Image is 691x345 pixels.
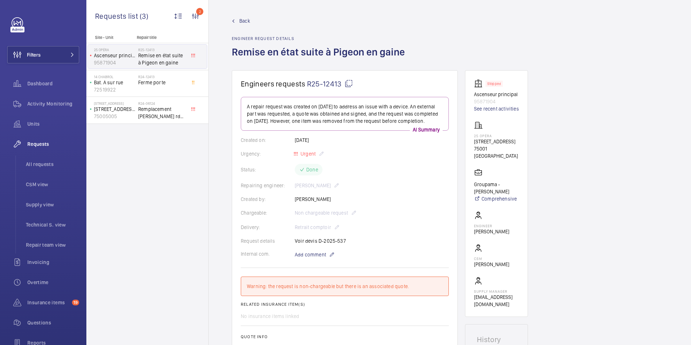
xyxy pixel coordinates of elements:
[27,51,41,58] span: Filters
[26,161,79,168] span: All requests
[94,86,135,93] p: 72519922
[232,36,409,41] h2: Engineer request details
[474,91,519,98] p: Ascenseur principal
[138,75,186,79] h2: R24-12413
[27,279,79,286] span: Overtime
[241,79,306,88] span: Engineers requests
[94,52,135,59] p: Ascenseur principal
[137,35,184,40] p: Repair title
[26,241,79,248] span: Repair team view
[474,79,485,88] img: elevator.svg
[138,101,186,106] h2: R24-06124
[474,256,509,261] p: CSM
[232,45,409,70] h1: Remise en état suite à Pigeon en gaine
[241,302,449,307] h2: Related insurance item(s)
[72,300,79,305] span: 19
[474,289,519,294] p: Supply manager
[94,79,135,86] p: Bat. A sur rue
[474,145,519,160] p: 75001 [GEOGRAPHIC_DATA]
[474,105,519,112] a: See recent activities
[27,140,79,148] span: Requests
[26,221,79,228] span: Technical S. view
[474,138,519,145] p: [STREET_ADDRESS]
[474,228,509,235] p: [PERSON_NAME]
[27,100,79,107] span: Activity Monitoring
[26,201,79,208] span: Supply view
[474,195,519,202] a: Comprehensive
[27,80,79,87] span: Dashboard
[410,126,443,133] p: AI Summary
[94,75,135,79] p: 14 Chabrol
[95,12,140,21] span: Requests list
[247,283,443,290] div: Warning: the request is non-chargeable but there is an associated quote.
[487,82,501,85] p: Stopped
[27,299,69,306] span: Insurance items
[241,334,449,339] h2: Quote info
[94,59,135,66] p: 95871904
[474,261,509,268] p: [PERSON_NAME]
[247,103,443,125] p: A repair request was created on [DATE] to address an issue with a device. An external part was re...
[94,113,135,120] p: 75005005
[295,251,326,258] span: Add comment
[94,101,135,106] p: [STREET_ADDRESS]
[138,52,186,66] span: Remise en état suite à Pigeon en gaine
[474,98,519,105] p: 95871904
[307,79,353,88] span: R25-12413
[94,48,135,52] p: 25 Opéra
[474,181,519,195] p: Groupama - [PERSON_NAME]
[86,35,134,40] p: Site - Unit
[477,336,516,343] h1: History
[27,259,79,266] span: Invoicing
[474,224,509,228] p: Engineer
[94,106,135,113] p: [STREET_ADDRESS][PERSON_NAME] droite
[138,106,186,120] span: Remplacement [PERSON_NAME] rdc cabine complet
[138,48,186,52] h2: R25-12413
[7,46,79,63] button: Filters
[474,294,519,308] p: [EMAIL_ADDRESS][DOMAIN_NAME]
[239,17,250,24] span: Back
[27,120,79,127] span: Units
[27,319,79,326] span: Questions
[474,134,519,138] p: 25 Opéra
[26,181,79,188] span: CSM view
[138,79,186,86] span: Ferme porte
